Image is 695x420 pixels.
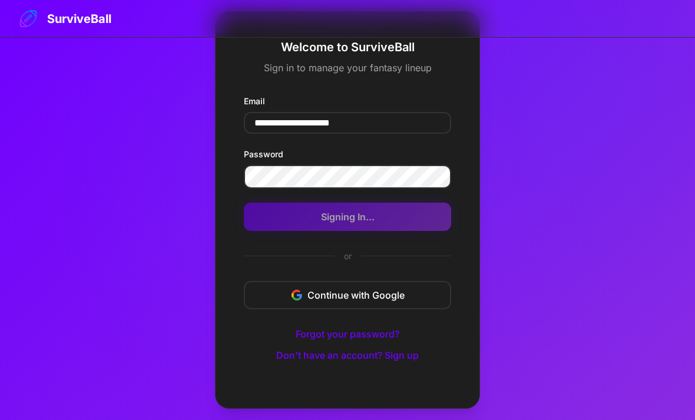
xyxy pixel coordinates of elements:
[19,9,38,28] img: SurviveBall
[244,281,451,309] button: Continue with Google
[244,148,451,160] label: Password
[19,9,111,28] a: SurviveBall
[286,323,409,345] button: Forgot your password?
[244,203,451,231] button: Signing In...
[244,59,451,76] p: Sign in to manage your fantasy lineup
[267,345,428,366] button: Don't have an account? Sign up
[244,40,451,55] h2: Welcome to SurviveBall
[335,250,361,262] span: or
[244,95,451,107] label: Email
